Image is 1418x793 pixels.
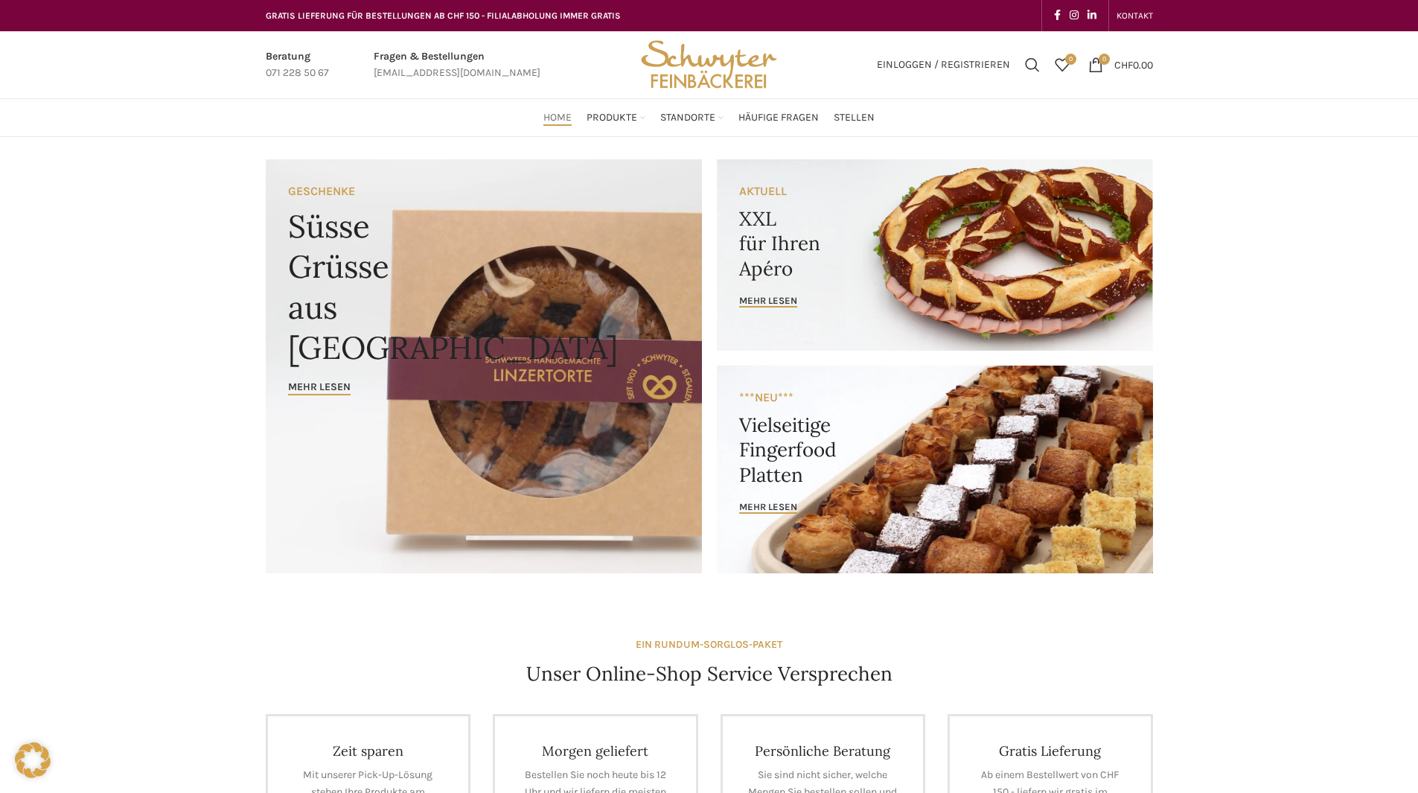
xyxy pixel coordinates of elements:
[543,111,572,125] span: Home
[266,10,621,21] span: GRATIS LIEFERUNG FÜR BESTELLUNGEN AB CHF 150 - FILIALABHOLUNG IMMER GRATIS
[1065,5,1083,26] a: Instagram social link
[834,111,875,125] span: Stellen
[517,742,674,759] h4: Morgen geliefert
[660,103,724,133] a: Standorte
[972,742,1128,759] h4: Gratis Lieferung
[1065,54,1076,65] span: 0
[869,50,1018,80] a: Einloggen / Registrieren
[1114,58,1153,71] bdi: 0.00
[543,103,572,133] a: Home
[636,31,782,98] img: Bäckerei Schwyter
[1083,5,1101,26] a: Linkedin social link
[834,103,875,133] a: Stellen
[587,111,637,125] span: Produkte
[636,57,782,70] a: Site logo
[374,48,540,82] a: Infobox link
[1099,54,1110,65] span: 0
[1109,1,1160,31] div: Secondary navigation
[258,103,1160,133] div: Main navigation
[1081,50,1160,80] a: 0 CHF0.00
[738,111,819,125] span: Häufige Fragen
[526,660,892,687] h4: Unser Online-Shop Service Versprechen
[717,366,1153,573] a: Banner link
[1018,50,1047,80] a: Suchen
[1117,1,1153,31] a: KONTAKT
[877,60,1010,70] span: Einloggen / Registrieren
[636,638,782,651] strong: EIN RUNDUM-SORGLOS-PAKET
[1047,50,1077,80] div: Meine Wunschliste
[1117,10,1153,21] span: KONTAKT
[745,742,901,759] h4: Persönliche Beratung
[660,111,715,125] span: Standorte
[587,103,645,133] a: Produkte
[1047,50,1077,80] a: 0
[717,159,1153,351] a: Banner link
[266,48,329,82] a: Infobox link
[1050,5,1065,26] a: Facebook social link
[266,159,702,573] a: Banner link
[738,103,819,133] a: Häufige Fragen
[1114,58,1133,71] span: CHF
[290,742,447,759] h4: Zeit sparen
